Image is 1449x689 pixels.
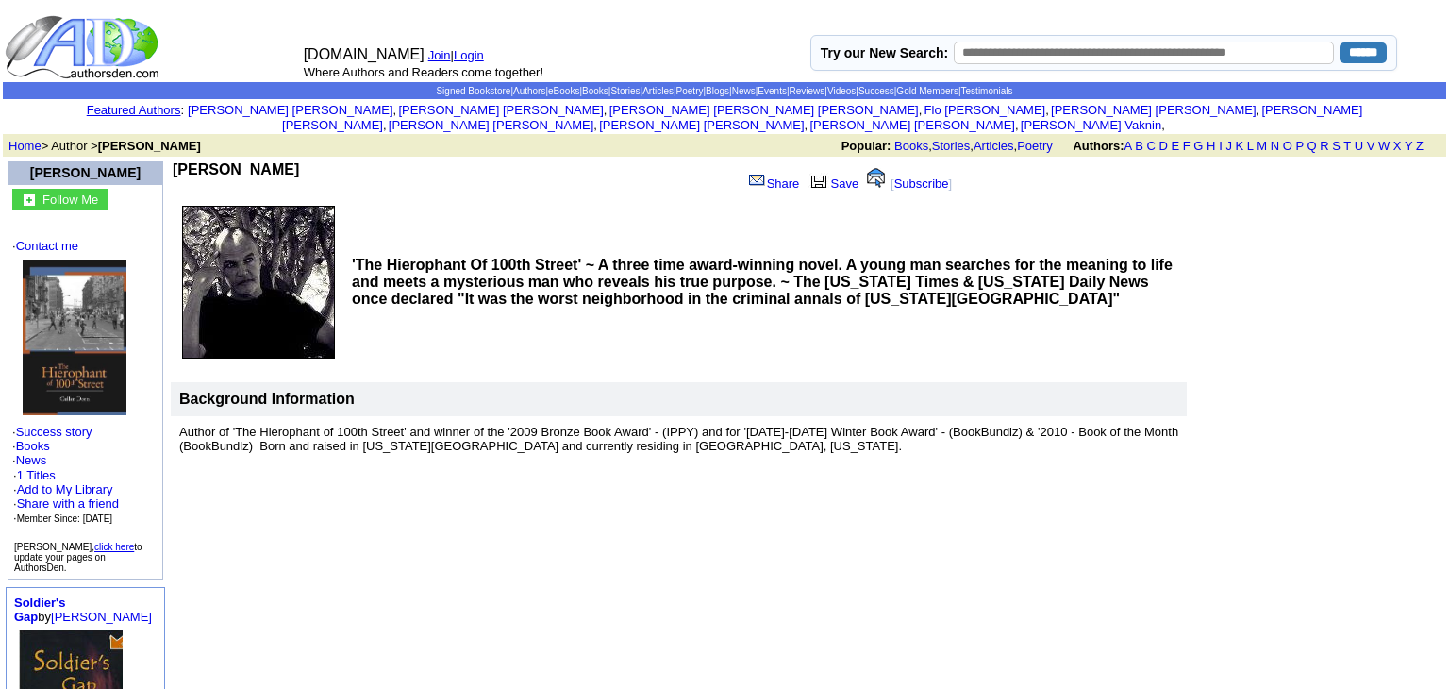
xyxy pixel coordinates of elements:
[1259,106,1261,116] font: i
[1393,139,1402,153] a: X
[398,103,603,117] a: [PERSON_NAME] [PERSON_NAME]
[352,257,1173,307] b: 'The Hierophant Of 100th Street' ~ A three time award-winning novel. A young man searches for the...
[808,121,809,131] font: i
[17,482,113,496] a: Add to My Library
[1171,139,1179,153] a: E
[1355,139,1363,153] a: U
[173,178,597,197] iframe: fb:like Facebook Social Plugin
[16,425,92,439] a: Success story
[1146,139,1155,153] a: C
[98,139,201,153] b: [PERSON_NAME]
[1158,139,1167,153] a: D
[8,139,201,153] font: > Author >
[30,165,141,180] a: [PERSON_NAME]
[1124,139,1132,153] a: A
[304,46,425,62] font: [DOMAIN_NAME]
[758,86,787,96] a: Events
[1247,139,1254,153] a: L
[13,482,119,525] font: · · ·
[1073,139,1124,153] b: Authors:
[1017,139,1053,153] a: Poetry
[428,48,451,62] a: Join
[1236,139,1244,153] a: K
[1051,103,1256,117] a: [PERSON_NAME] [PERSON_NAME]
[607,106,608,116] font: i
[1135,139,1143,153] a: B
[597,121,599,131] font: i
[1283,139,1292,153] a: O
[12,239,158,526] font: · · · ·
[436,86,510,96] a: Signed Bookstore
[16,239,78,253] a: Contact me
[513,86,545,96] a: Authors
[841,139,1441,153] font: , , ,
[451,48,491,62] font: |
[188,103,1362,132] font: , , , , , , , , , ,
[894,139,928,153] a: Books
[13,468,119,525] font: ·
[1019,121,1021,131] font: i
[610,86,640,96] a: Stories
[1021,118,1161,132] a: [PERSON_NAME] Vaknin
[1416,139,1424,153] a: Z
[974,139,1014,153] a: Articles
[87,103,184,117] font: :
[14,542,142,573] font: [PERSON_NAME], to update your pages on AuthorsDen.
[809,118,1014,132] a: [PERSON_NAME] [PERSON_NAME]
[14,596,152,624] font: by
[454,48,484,62] a: Login
[1193,139,1203,153] a: G
[1207,139,1215,153] a: H
[304,65,543,79] font: Where Authors and Readers come together!
[51,610,152,624] a: [PERSON_NAME]
[188,103,392,117] a: [PERSON_NAME] [PERSON_NAME]
[23,260,126,415] img: 21327.jpg
[24,194,35,206] img: gc.jpg
[827,86,856,96] a: Videos
[1219,139,1223,153] a: I
[949,176,953,191] font: ]
[858,86,894,96] a: Success
[676,86,704,96] a: Poetry
[14,596,65,624] a: Soldier's Gap
[282,103,1362,132] a: [PERSON_NAME] [PERSON_NAME]
[179,391,355,407] b: Background Information
[894,176,949,191] a: Subscribe
[16,453,47,467] a: News
[1183,139,1191,153] a: F
[1320,139,1328,153] a: R
[389,118,593,132] a: [PERSON_NAME] [PERSON_NAME]
[599,118,804,132] a: [PERSON_NAME] [PERSON_NAME]
[8,139,42,153] a: Home
[749,173,765,188] img: share_page.gif
[396,106,398,116] font: i
[808,173,829,188] img: library.gif
[1332,139,1341,153] a: S
[706,86,729,96] a: Blogs
[548,86,579,96] a: eBooks
[1378,139,1390,153] a: W
[867,168,885,188] img: alert.gif
[1165,121,1167,131] font: i
[87,103,181,117] a: Featured Authors
[891,176,894,191] font: [
[747,176,800,191] a: Share
[17,513,113,524] font: Member Since: [DATE]
[17,496,119,511] a: Share with a friend
[436,86,1012,96] span: | | | | | | | | | | | | | |
[5,14,163,80] img: logo_ad.gif
[1295,139,1303,153] a: P
[1405,139,1412,153] a: Y
[821,45,948,60] label: Try our New Search:
[1225,139,1232,153] a: J
[42,191,98,207] a: Follow Me
[1049,106,1051,116] font: i
[609,103,919,117] a: [PERSON_NAME] [PERSON_NAME] [PERSON_NAME]
[896,86,958,96] a: Gold Members
[17,468,56,482] a: 1 Titles
[1343,139,1351,153] a: T
[790,86,825,96] a: Reviews
[42,193,98,207] font: Follow Me
[1257,139,1267,153] a: M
